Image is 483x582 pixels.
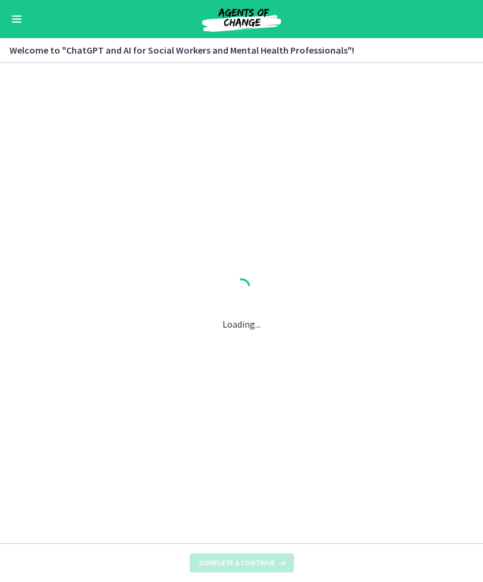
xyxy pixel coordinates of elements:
[10,43,459,57] h3: Welcome to "ChatGPT and AI for Social Workers and Mental Health Professionals"!
[10,12,24,26] button: Enable menu
[222,275,261,303] div: 1
[170,5,313,33] img: Agents of Change
[222,317,261,331] p: Loading...
[199,558,275,568] span: Complete & continue
[190,553,294,572] button: Complete & continue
